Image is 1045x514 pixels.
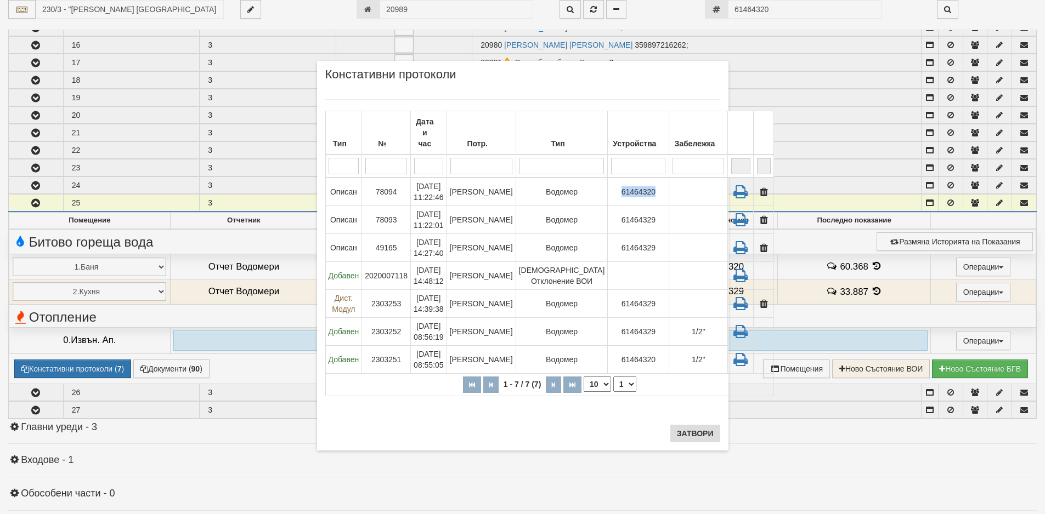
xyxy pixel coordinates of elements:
span: 1 - 7 / 7 (7) [501,380,544,389]
td: Водомер [516,290,608,318]
td: 1/2'' [669,346,728,374]
td: [DATE] 14:27:40 [411,234,447,262]
td: 61464329 [608,290,669,318]
td: Водомер [516,346,608,374]
div: Устройства [611,136,666,151]
th: Тип: No sort applied, activate to apply an ascending sort [325,111,362,155]
th: : No sort applied, activate to apply an ascending sort [754,111,774,155]
td: 78093 [362,206,411,234]
td: Водомер [516,234,608,262]
td: 2303251 [362,346,411,374]
div: Потр. [450,136,513,151]
td: 2020007118 [362,262,411,290]
td: Водомер [516,178,608,206]
button: Затвори [670,425,720,442]
td: [DATE] 11:22:01 [411,206,447,234]
td: [PERSON_NAME] [447,262,516,290]
td: [PERSON_NAME] [447,318,516,346]
td: Водомер [516,318,608,346]
th: Устройства: No sort applied, activate to apply an ascending sort [608,111,669,155]
td: 1/2'' [669,318,728,346]
td: Описан [325,178,362,206]
td: [DATE] 11:22:46 [411,178,447,206]
th: Дата и час: Descending sort applied, activate to apply an ascending sort [411,111,447,155]
th: : No sort applied, sorting is disabled [728,111,754,155]
th: Тип: No sort applied, activate to apply an ascending sort [516,111,608,155]
td: 61464320 [608,178,669,206]
td: 2303253 [362,290,411,318]
td: Водомер [516,206,608,234]
button: Предишна страница [483,376,499,393]
select: Брой редове на страница [584,376,611,392]
td: Описан [325,206,362,234]
th: №: No sort applied, activate to apply an ascending sort [362,111,411,155]
td: 78094 [362,178,411,206]
td: [PERSON_NAME] [447,290,516,318]
td: Добавен [325,262,362,290]
td: 2303252 [362,318,411,346]
button: Последна страница [563,376,581,393]
span: Констативни протоколи [325,69,456,88]
div: Тип [519,136,605,151]
th: Забележка: No sort applied, activate to apply an ascending sort [669,111,728,155]
th: Потр.: No sort applied, activate to apply an ascending sort [447,111,516,155]
td: [PERSON_NAME] [447,346,516,374]
td: 61464329 [608,206,669,234]
td: [DATE] 08:55:05 [411,346,447,374]
div: Дата и час [414,114,444,151]
td: Дист. Модул [325,290,362,318]
td: [DATE] 14:39:38 [411,290,447,318]
td: Добавен [325,318,362,346]
div: Тип [329,136,359,151]
td: [PERSON_NAME] [447,234,516,262]
td: 61464320 [608,346,669,374]
div: № [365,136,408,151]
td: 61464329 [608,318,669,346]
td: Добавен [325,346,362,374]
td: [DATE] 14:48:12 [411,262,447,290]
td: [DEMOGRAPHIC_DATA] Oтклонение ВОИ [516,262,608,290]
td: 49165 [362,234,411,262]
td: Описан [325,234,362,262]
td: [PERSON_NAME] [447,178,516,206]
div: Забележка [672,136,725,151]
td: [DATE] 08:56:19 [411,318,447,346]
button: Следваща страница [546,376,561,393]
td: 61464329 [608,234,669,262]
select: Страница номер [613,376,636,392]
td: [PERSON_NAME] [447,206,516,234]
button: Първа страница [463,376,481,393]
